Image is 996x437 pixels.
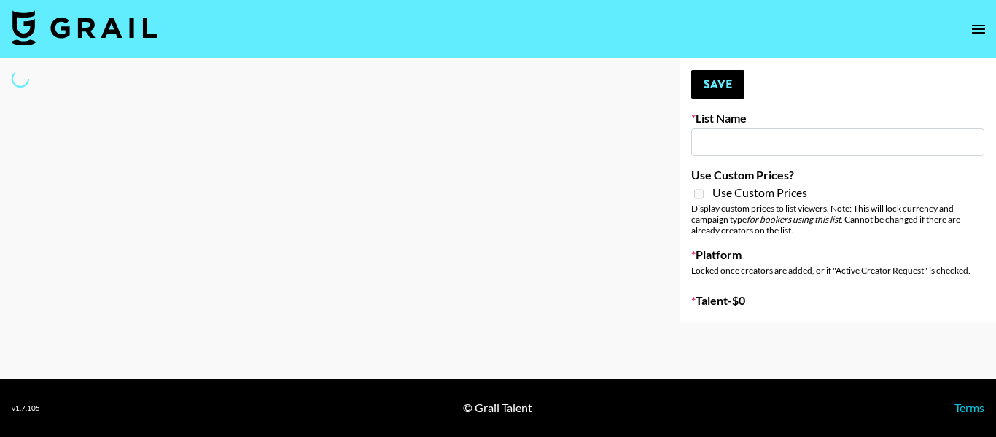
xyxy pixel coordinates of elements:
button: Save [691,70,744,99]
button: open drawer [964,15,993,44]
label: Talent - $ 0 [691,293,984,308]
a: Terms [954,401,984,414]
label: Use Custom Prices? [691,168,984,182]
span: Use Custom Prices [712,185,807,200]
div: Display custom prices to list viewers. Note: This will lock currency and campaign type . Cannot b... [691,203,984,236]
div: © Grail Talent [463,401,532,415]
img: Grail Talent [12,10,157,45]
label: List Name [691,111,984,125]
label: Platform [691,247,984,262]
em: for bookers using this list [747,214,841,225]
div: v 1.7.105 [12,403,40,413]
div: Locked once creators are added, or if "Active Creator Request" is checked. [691,265,984,276]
